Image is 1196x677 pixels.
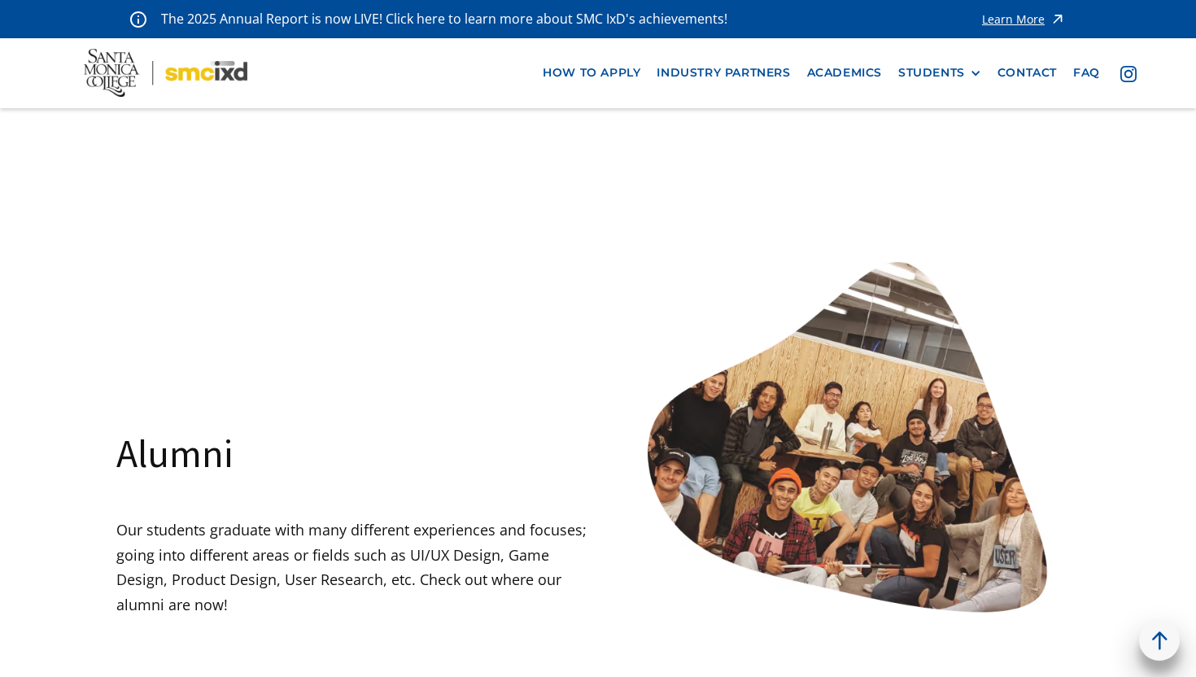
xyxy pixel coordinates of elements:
[898,66,965,80] div: STUDENTS
[1120,66,1137,82] img: icon - instagram
[116,518,599,617] p: Our students graduate with many different experiences and focuses; going into different areas or ...
[1139,620,1180,661] a: back to top
[799,58,890,88] a: Academics
[982,14,1045,25] div: Learn More
[1065,58,1108,88] a: faq
[648,58,798,88] a: industry partners
[161,8,729,30] p: The 2025 Annual Report is now LIVE! Click here to learn more about SMC IxD's achievements!
[627,230,1083,658] img: Santa Monica College IxD Students engaging with industry
[989,58,1065,88] a: contact
[1050,8,1066,30] img: icon - arrow - alert
[116,428,233,478] h1: Alumni
[898,66,981,80] div: STUDENTS
[982,8,1066,30] a: Learn More
[84,49,247,97] img: Santa Monica College - SMC IxD logo
[535,58,648,88] a: how to apply
[130,11,146,28] img: icon - information - alert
